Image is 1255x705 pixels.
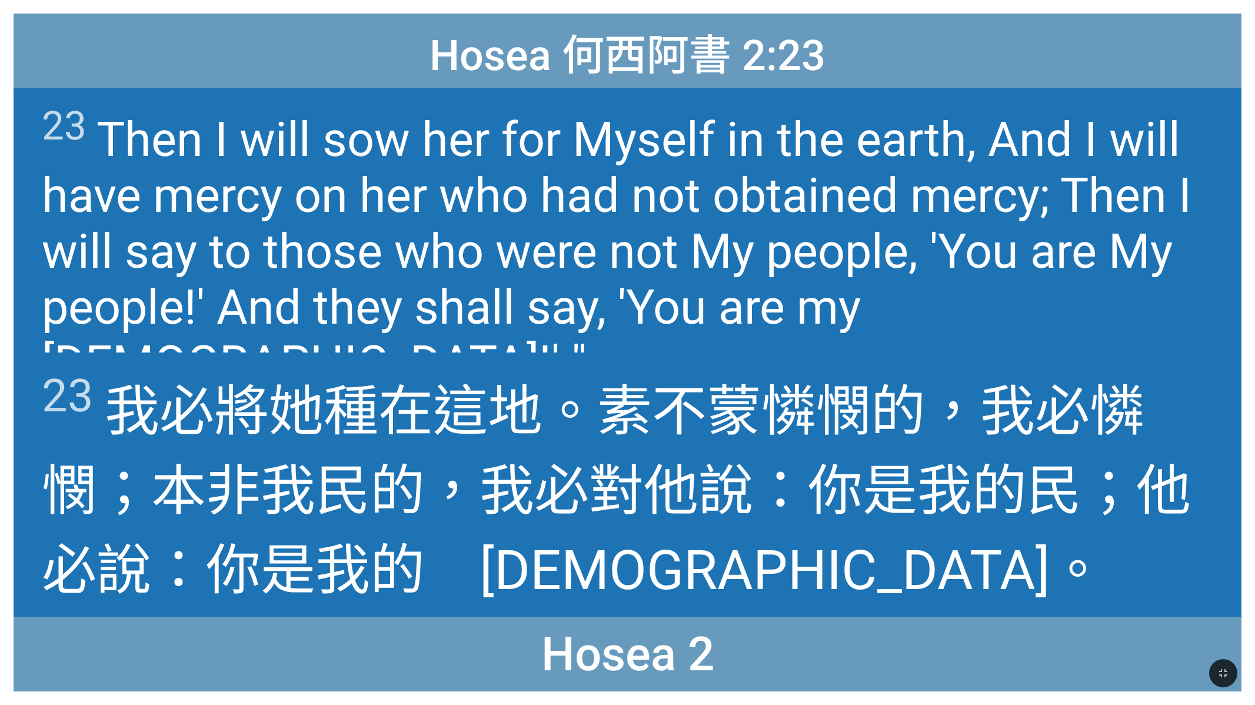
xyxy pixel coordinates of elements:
sup: 23 [42,102,86,149]
wh559: ：你是我的 [DEMOGRAPHIC_DATA] [151,538,1105,603]
wh5971: ；他必說 [42,459,1191,603]
wh776: 。素不蒙憐憫的 [42,380,1191,603]
span: 我必將她種 [42,367,1213,605]
span: Hosea 2 [541,627,714,682]
sup: 23 [42,369,94,423]
span: Then I will sow her for Myself in the earth, And I will have mercy on her who had not obtained me... [42,102,1213,391]
span: Hosea 何西阿書 2:23 [430,21,825,82]
wh5971: ，我必對他說 [42,459,1191,603]
wh3818: ，我必憐憫 [42,380,1191,603]
wh7355: ；本非我民的 [42,459,1191,603]
wh430: 。 [1050,538,1105,603]
wh559: ：你是我的民 [42,459,1191,603]
wh2232: 在這地 [42,380,1191,603]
